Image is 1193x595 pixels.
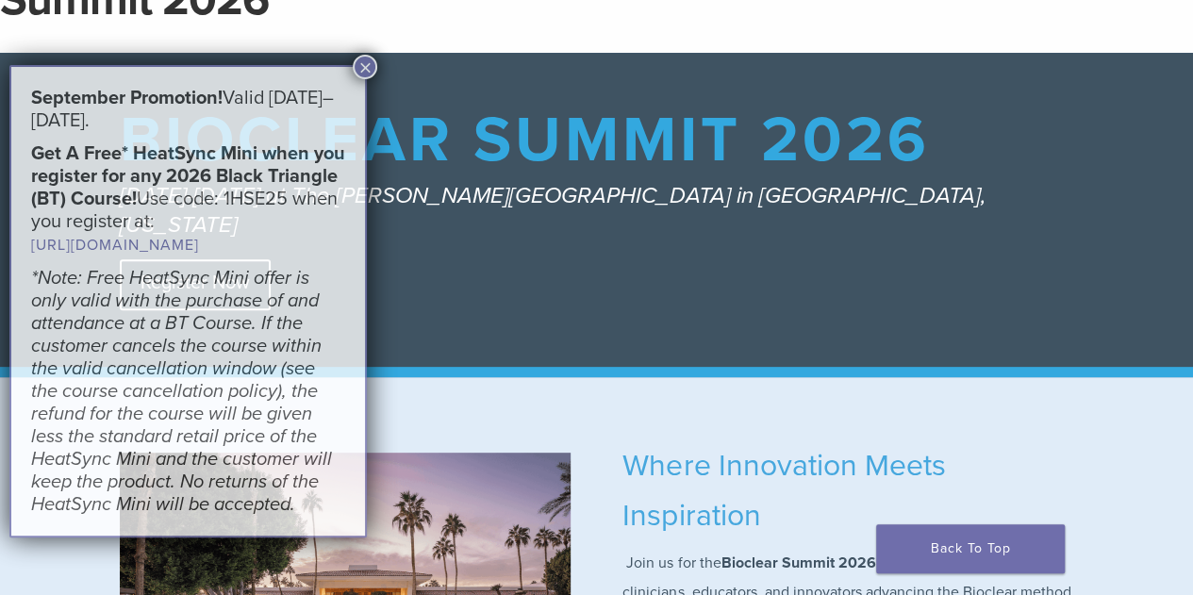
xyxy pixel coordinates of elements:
[31,87,223,109] strong: September Promotion!
[120,182,986,239] em: [DATE]-[DATE] at The [PERSON_NAME][GEOGRAPHIC_DATA] in [GEOGRAPHIC_DATA], [US_STATE]
[120,109,1065,182] h1: Bioclear Summit 2026
[31,236,199,255] a: [URL][DOMAIN_NAME]
[622,448,945,534] span: Where Innovation Meets Inspiration
[353,55,377,79] button: Close
[721,554,875,572] strong: Bioclear Summit 2026
[876,524,1065,573] a: Back To Top
[31,142,345,210] strong: Get A Free* HeatSync Mini when you register for any 2026 Black Triangle (BT) Course!
[31,267,332,516] em: *Note: Free HeatSync Mini offer is only valid with the purchase of and attendance at a BT Course....
[31,142,346,256] h5: Use code: 1HSE25 when you register at:
[31,87,346,132] h5: Valid [DATE]–[DATE].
